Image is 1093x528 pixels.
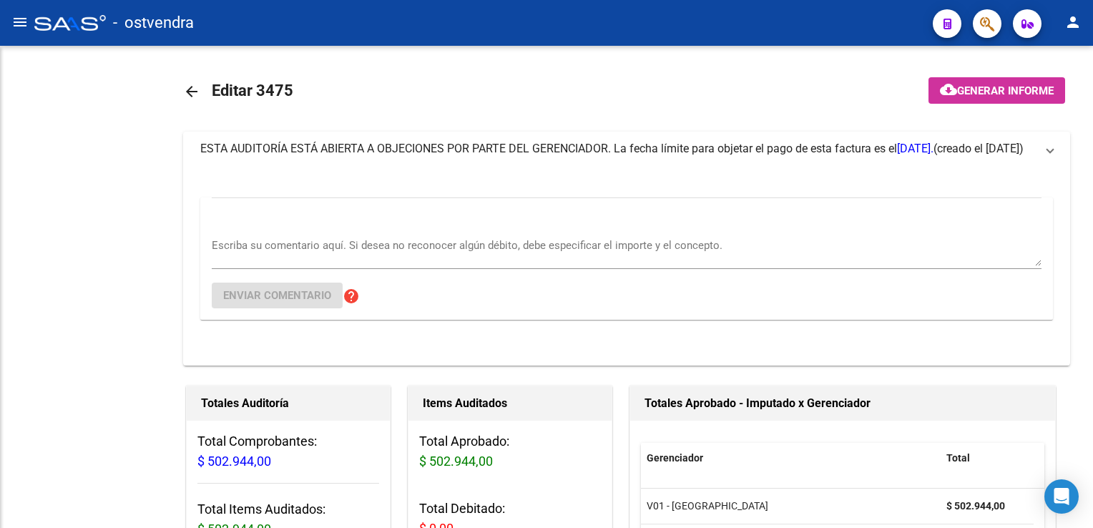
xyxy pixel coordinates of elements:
datatable-header-cell: Gerenciador [641,443,941,474]
span: Editar 3475 [212,82,293,99]
span: V01 - [GEOGRAPHIC_DATA] [647,500,768,512]
button: Enviar comentario [212,283,343,308]
span: - ostvendra [113,7,194,39]
h1: Items Auditados [423,392,597,415]
h3: Total Aprobado: [419,431,601,471]
mat-icon: menu [11,14,29,31]
div: ESTA AUDITORÍA ESTÁ ABIERTA A OBJECIONES POR PARTE DEL GERENCIADOR. La fecha límite para objetar ... [183,166,1070,366]
span: [DATE]. [897,142,933,155]
span: Total [946,452,970,464]
mat-icon: cloud_download [940,81,957,98]
span: (creado el [DATE]) [933,141,1024,157]
div: Open Intercom Messenger [1044,479,1079,514]
mat-icon: arrow_back [183,83,200,100]
h3: Total Comprobantes: [197,431,379,471]
span: Generar informe [957,84,1054,97]
h1: Totales Auditoría [201,392,376,415]
span: Gerenciador [647,452,703,464]
mat-expansion-panel-header: ESTA AUDITORÍA ESTÁ ABIERTA A OBJECIONES POR PARTE DEL GERENCIADOR. La fecha límite para objetar ... [183,132,1070,166]
span: Enviar comentario [223,289,331,302]
span: $ 502.944,00 [197,454,271,469]
mat-icon: help [343,288,360,305]
button: Generar informe [928,77,1065,104]
datatable-header-cell: Total [941,443,1034,474]
span: $ 502.944,00 [419,454,493,469]
h1: Totales Aprobado - Imputado x Gerenciador [644,392,1041,415]
span: ESTA AUDITORÍA ESTÁ ABIERTA A OBJECIONES POR PARTE DEL GERENCIADOR. La fecha límite para objetar ... [200,142,933,155]
mat-icon: person [1064,14,1082,31]
strong: $ 502.944,00 [946,500,1005,512]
